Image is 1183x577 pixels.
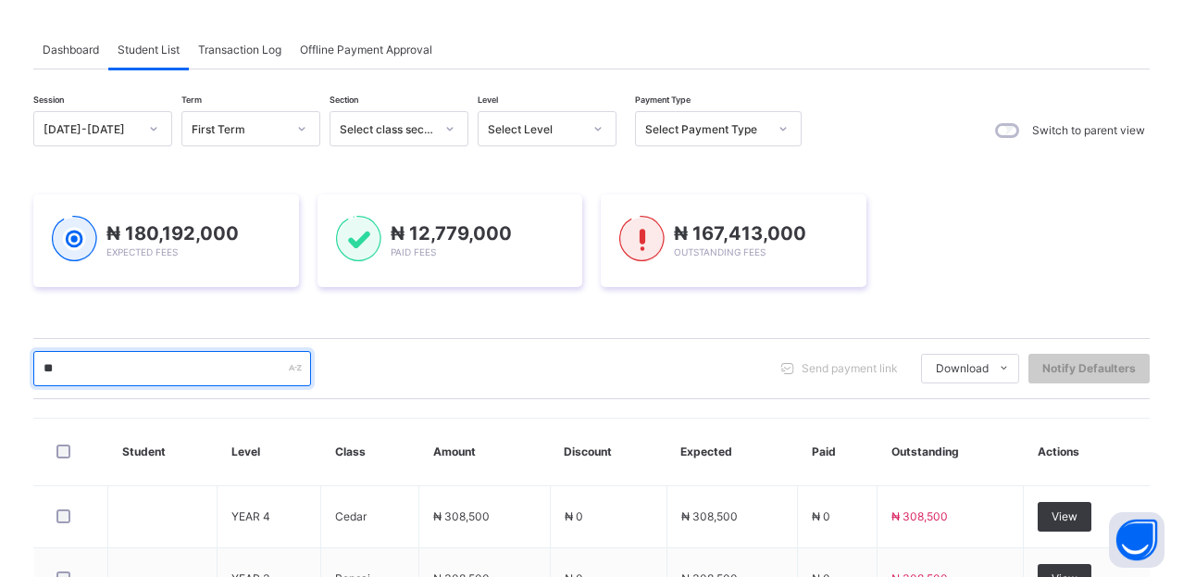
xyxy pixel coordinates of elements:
span: Session [33,94,64,105]
span: YEAR 4 [231,509,270,523]
span: ₦ 308,500 [681,509,738,523]
th: Class [321,419,419,486]
div: First Term [192,121,286,135]
button: Open asap [1109,512,1164,568]
th: Outstanding [878,419,1024,486]
span: ₦ 180,192,000 [106,222,239,245]
label: Switch to parent view [1032,123,1145,137]
span: Payment Type [635,94,691,105]
span: ₦ 308,500 [891,509,948,523]
span: Transaction Log [198,43,281,56]
span: Offline Payment Approval [300,43,432,56]
span: ₦ 0 [812,509,830,523]
div: [DATE]-[DATE] [44,121,138,135]
span: ₦ 0 [565,509,583,523]
th: Amount [419,419,550,486]
th: Expected [666,419,797,486]
th: Actions [1024,419,1150,486]
th: Paid [798,419,878,486]
span: Paid Fees [391,246,436,257]
span: Term [181,94,202,105]
span: Send payment link [802,361,898,375]
span: Section [330,94,358,105]
span: Level [478,94,498,105]
span: Cedar [335,509,367,523]
span: Dashboard [43,43,99,56]
span: View [1052,509,1077,523]
div: Select class section [340,121,434,135]
th: Student [108,419,218,486]
span: ₦ 12,779,000 [391,222,512,245]
span: ₦ 167,413,000 [674,222,806,245]
span: Student List [118,43,180,56]
img: paid-1.3eb1404cbcb1d3b736510a26bbfa3ccb.svg [336,216,381,262]
span: Expected Fees [106,246,178,257]
th: Level [218,419,321,486]
th: Discount [550,419,666,486]
span: Download [936,361,989,375]
span: ₦ 308,500 [433,509,490,523]
span: Notify Defaulters [1042,361,1136,375]
img: expected-1.03dd87d44185fb6c27cc9b2570c10499.svg [52,216,97,262]
div: Select Level [488,121,582,135]
span: Outstanding Fees [674,246,766,257]
div: Select Payment Type [645,121,767,135]
img: outstanding-1.146d663e52f09953f639664a84e30106.svg [619,216,665,262]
